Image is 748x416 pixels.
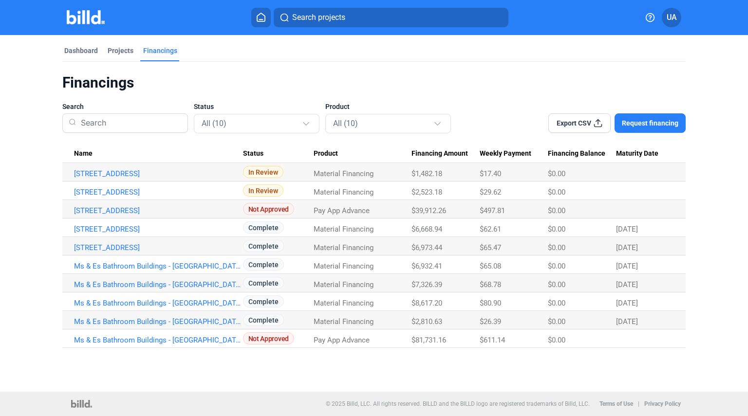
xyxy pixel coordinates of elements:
[411,188,442,197] span: $2,523.18
[548,149,616,158] div: Financing Balance
[243,184,283,197] span: In Review
[74,317,243,326] a: Ms & Es Bathroom Buildings - [GEOGRAPHIC_DATA] [GEOGRAPHIC_DATA]
[557,118,591,128] span: Export CSV
[274,8,508,27] button: Search projects
[411,299,442,307] span: $8,617.20
[411,280,442,289] span: $7,326.39
[548,243,565,252] span: $0.00
[243,149,263,158] span: Status
[243,332,294,344] span: Not Approved
[644,400,681,407] b: Privacy Policy
[616,317,638,326] span: [DATE]
[74,188,243,197] a: [STREET_ADDRESS]
[480,317,501,326] span: $26.39
[314,149,411,158] div: Product
[314,299,374,307] span: Material Financing
[314,243,374,252] span: Material Financing
[411,149,468,158] span: Financing Amount
[74,225,243,234] a: [STREET_ADDRESS]
[616,225,638,234] span: [DATE]
[411,206,446,215] span: $39,912.26
[616,299,638,307] span: [DATE]
[480,188,501,197] span: $29.62
[548,188,565,197] span: $0.00
[638,400,639,407] p: |
[292,12,345,23] span: Search projects
[622,118,678,128] span: Request financing
[314,336,370,344] span: Pay App Advance
[326,400,590,407] p: © 2025 Billd, LLC. All rights reserved. BILLD and the BILLD logo are registered trademarks of Bil...
[615,113,686,133] button: Request financing
[143,46,177,55] div: Financings
[480,336,505,344] span: $611.14
[548,299,565,307] span: $0.00
[480,206,505,215] span: $497.81
[243,149,314,158] div: Status
[616,280,638,289] span: [DATE]
[243,258,284,271] span: Complete
[480,225,501,234] span: $62.61
[411,336,446,344] span: $81,731.16
[616,149,674,158] div: Maturity Date
[64,46,98,55] div: Dashboard
[314,280,374,289] span: Material Financing
[548,149,605,158] span: Financing Balance
[411,225,442,234] span: $6,668.94
[74,243,243,252] a: [STREET_ADDRESS]
[314,169,374,178] span: Material Financing
[71,400,92,408] img: logo
[480,149,531,158] span: Weekly Payment
[616,243,638,252] span: [DATE]
[243,240,284,252] span: Complete
[333,119,358,128] mat-select-trigger: All (10)
[74,169,243,178] a: [STREET_ADDRESS]
[480,149,547,158] div: Weekly Payment
[548,280,565,289] span: $0.00
[67,10,105,24] img: Billd Company Logo
[243,277,284,289] span: Complete
[480,262,501,271] span: $65.08
[74,280,243,289] a: Ms & Es Bathroom Buildings - [GEOGRAPHIC_DATA] [GEOGRAPHIC_DATA]
[243,314,284,326] span: Complete
[74,336,243,344] a: Ms & Es Bathroom Buildings - [GEOGRAPHIC_DATA] [GEOGRAPHIC_DATA]
[202,119,226,128] mat-select-trigger: All (10)
[667,12,677,23] span: UA
[548,317,565,326] span: $0.00
[480,280,501,289] span: $68.78
[548,113,611,133] button: Export CSV
[243,295,284,307] span: Complete
[62,73,686,92] div: Financings
[74,149,93,158] span: Name
[616,262,638,271] span: [DATE]
[548,169,565,178] span: $0.00
[314,262,374,271] span: Material Financing
[548,206,565,215] span: $0.00
[480,243,501,252] span: $65.47
[77,110,182,136] input: Search
[411,149,480,158] div: Financing Amount
[325,102,350,111] span: Product
[662,8,681,27] button: UA
[74,262,243,271] a: Ms & Es Bathroom Buildings - [GEOGRAPHIC_DATA] [GEOGRAPHIC_DATA]
[411,262,442,271] span: $6,932.41
[243,221,284,234] span: Complete
[314,149,338,158] span: Product
[194,102,214,111] span: Status
[411,169,442,178] span: $1,482.18
[314,225,374,234] span: Material Financing
[243,203,294,215] span: Not Approved
[314,188,374,197] span: Material Financing
[599,400,633,407] b: Terms of Use
[548,262,565,271] span: $0.00
[548,225,565,234] span: $0.00
[480,299,501,307] span: $80.90
[480,169,501,178] span: $17.40
[616,149,658,158] span: Maturity Date
[74,206,243,215] a: [STREET_ADDRESS]
[243,166,283,178] span: In Review
[411,317,442,326] span: $2,810.63
[314,206,370,215] span: Pay App Advance
[411,243,442,252] span: $6,973.44
[548,336,565,344] span: $0.00
[74,299,243,307] a: Ms & Es Bathroom Buildings - [GEOGRAPHIC_DATA] [GEOGRAPHIC_DATA]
